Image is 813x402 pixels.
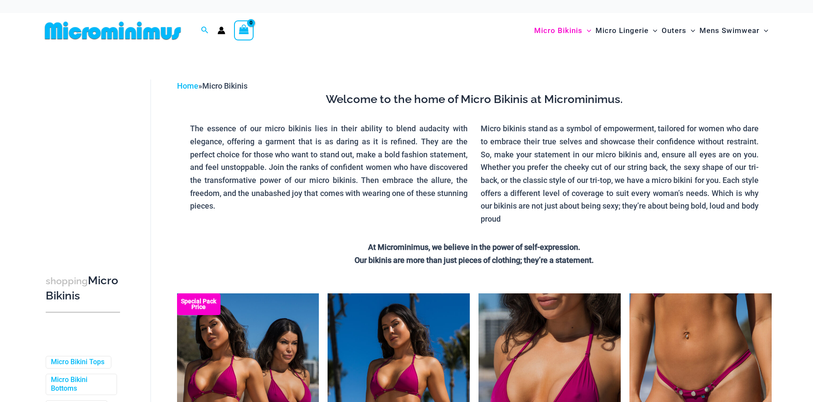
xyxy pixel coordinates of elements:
span: Micro Bikinis [534,20,582,42]
a: OutersMenu ToggleMenu Toggle [659,17,697,44]
a: Account icon link [217,27,225,34]
img: MM SHOP LOGO FLAT [41,21,184,40]
p: The essence of our micro bikinis lies in their ability to blend audacity with elegance, offering ... [190,122,468,213]
strong: At Microminimus, we believe in the power of self-expression. [368,243,580,252]
h3: Micro Bikinis [46,273,120,303]
p: Micro bikinis stand as a symbol of empowerment, tailored for women who dare to embrace their true... [481,122,759,226]
span: Outers [662,20,686,42]
a: Micro LingerieMenu ToggleMenu Toggle [593,17,659,44]
strong: Our bikinis are more than just pieces of clothing; they’re a statement. [355,256,594,265]
span: Micro Bikinis [202,81,248,90]
a: Micro BikinisMenu ToggleMenu Toggle [532,17,593,44]
a: Home [177,81,198,90]
a: View Shopping Cart, empty [234,20,254,40]
span: Micro Lingerie [596,20,649,42]
a: Search icon link [201,25,209,36]
nav: Site Navigation [531,16,772,45]
span: Menu Toggle [649,20,657,42]
b: Special Pack Price [177,299,221,310]
h3: Welcome to the home of Micro Bikinis at Microminimus. [184,92,765,107]
span: Menu Toggle [759,20,768,42]
iframe: TrustedSite Certified [46,73,124,246]
a: Mens SwimwearMenu ToggleMenu Toggle [697,17,770,44]
span: Menu Toggle [582,20,591,42]
a: Micro Bikini Tops [51,358,104,367]
span: Menu Toggle [686,20,695,42]
a: Micro Bikini Bottoms [51,375,110,394]
span: Mens Swimwear [699,20,759,42]
span: shopping [46,276,88,286]
span: » [177,81,248,90]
